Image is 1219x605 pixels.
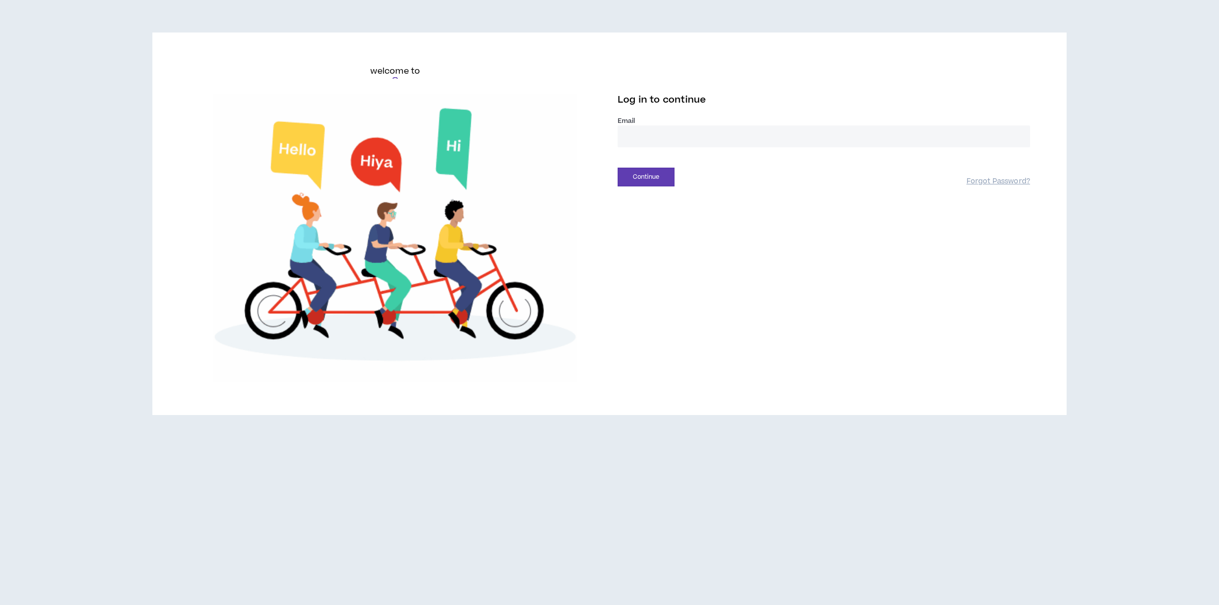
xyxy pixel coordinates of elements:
[618,168,675,186] button: Continue
[618,116,1030,125] label: Email
[967,177,1030,186] a: Forgot Password?
[370,65,421,77] h6: welcome to
[618,93,706,106] span: Log in to continue
[189,94,601,383] img: Welcome to Wripple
